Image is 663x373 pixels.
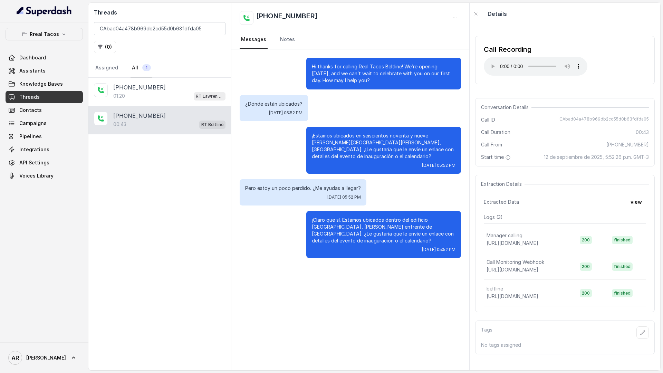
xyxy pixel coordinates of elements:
[481,342,649,348] p: No tags assigned
[19,67,46,74] span: Assistants
[484,57,587,76] audio: Your browser does not support the audio element.
[6,117,83,130] a: Campaigns
[113,93,125,99] p: 01:20
[487,285,503,292] p: beltline
[19,94,40,101] span: Threads
[312,217,455,244] p: ¡Claro que sí. Estamos ubicados dentro del edificio [GEOGRAPHIC_DATA], [PERSON_NAME] enfrente de ...
[94,8,225,17] h2: Threads
[481,326,492,339] p: Tags
[240,30,268,49] a: Messages
[19,107,42,114] span: Contacts
[6,51,83,64] a: Dashboard
[487,267,538,272] span: [URL][DOMAIN_NAME]
[6,143,83,156] a: Integrations
[481,104,531,111] span: Conversation Details
[19,146,49,153] span: Integrations
[487,293,538,299] span: [URL][DOMAIN_NAME]
[422,163,455,168] span: [DATE] 05:52 PM
[6,91,83,103] a: Threads
[19,159,49,166] span: API Settings
[19,172,54,179] span: Voices Library
[312,63,455,84] p: Hi thanks for calling Real Tacos Beltline! We’re opening [DATE], and we can’t wait to celebrate w...
[626,196,646,208] button: view
[6,65,83,77] a: Assistants
[26,354,66,361] span: [PERSON_NAME]
[19,133,42,140] span: Pipelines
[201,121,223,128] p: RT Beltline
[94,41,116,53] button: (0)
[580,262,592,271] span: 200
[11,354,19,362] text: AR
[245,101,302,107] p: ¿Dónde están ubicados?
[142,64,151,71] span: 1
[19,120,47,127] span: Campaigns
[580,236,592,244] span: 200
[487,259,544,266] p: Call Monitoring Webhook
[17,6,72,17] img: light.svg
[327,194,361,200] span: [DATE] 05:52 PM
[481,141,502,148] span: Call From
[484,214,646,221] p: Logs ( 3 )
[113,121,126,128] p: 00:43
[113,112,166,120] p: [PHONE_NUMBER]
[196,93,223,100] p: RT Lawrenceville
[559,116,649,123] span: CAbad04a478b969db2cd55d0b63fdfda05
[484,45,587,54] div: Call Recording
[113,83,166,92] p: [PHONE_NUMBER]
[488,10,507,18] p: Details
[6,104,83,116] a: Contacts
[6,28,83,40] button: Rreal Tacos
[580,289,592,297] span: 200
[487,232,522,239] p: Manager calling
[19,80,63,87] span: Knowledge Bases
[240,30,461,49] nav: Tabs
[19,54,46,61] span: Dashboard
[481,181,525,188] span: Extraction Details
[481,154,512,161] span: Start time
[481,129,510,136] span: Call Duration
[269,110,302,116] span: [DATE] 05:52 PM
[94,59,119,77] a: Assigned
[30,30,59,38] p: Rreal Tacos
[279,30,296,49] a: Notes
[256,11,318,25] h2: [PHONE_NUMBER]
[6,130,83,143] a: Pipelines
[6,78,83,90] a: Knowledge Bases
[312,132,455,160] p: ¡Estamos ubicados en seiscientos noventa y nueve [PERSON_NAME][GEOGRAPHIC_DATA][PERSON_NAME], [GE...
[612,262,633,271] span: finished
[131,59,152,77] a: All1
[544,154,649,161] span: 12 de septiembre de 2025, 5:52:26 p.m. GMT-3
[94,22,225,35] input: Search by Call ID or Phone Number
[606,141,649,148] span: [PHONE_NUMBER]
[6,170,83,182] a: Voices Library
[612,236,633,244] span: finished
[6,156,83,169] a: API Settings
[245,185,361,192] p: Pero estoy un poco perdido. ¿Me ayudas a llegar?
[94,59,225,77] nav: Tabs
[484,199,519,205] span: Extracted Data
[612,289,633,297] span: finished
[636,129,649,136] span: 00:43
[6,348,83,367] a: [PERSON_NAME]
[422,247,455,252] span: [DATE] 05:52 PM
[481,116,495,123] span: Call ID
[487,240,538,246] span: [URL][DOMAIN_NAME]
